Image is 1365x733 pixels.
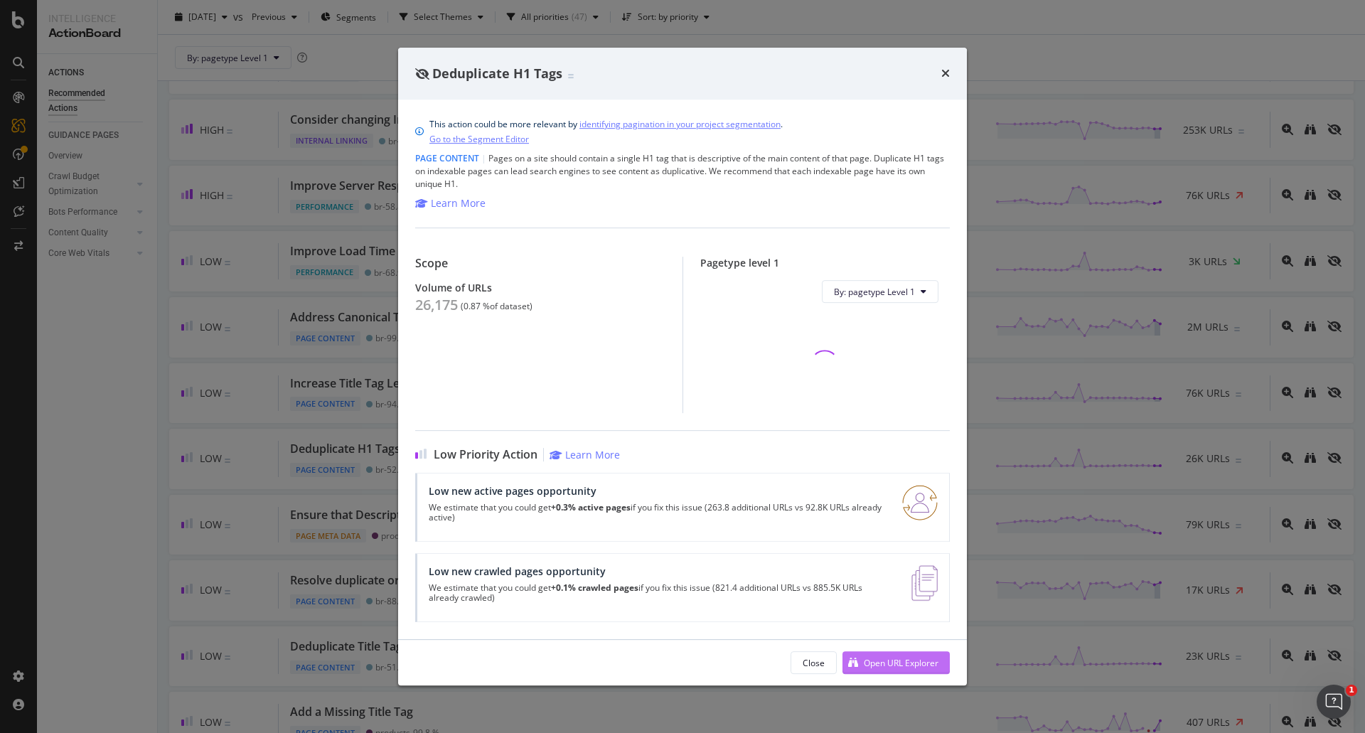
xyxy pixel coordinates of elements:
div: Pages on a site should contain a single H1 tag that is descriptive of the main content of that pa... [415,152,950,191]
button: Open URL Explorer [842,651,950,674]
strong: +0.1% crawled pages [551,582,638,594]
strong: +0.3% active pages [551,501,631,513]
div: Low new crawled pages opportunity [429,565,894,577]
div: Learn More [431,196,486,210]
div: This action could be more relevant by . [429,117,783,146]
div: Learn More [565,448,620,461]
p: We estimate that you could get if you fix this issue (263.8 additional URLs vs 92.8K URLs already... [429,503,885,523]
span: Page Content [415,152,479,164]
div: times [941,65,950,83]
div: 26,175 [415,296,458,314]
img: RO06QsNG.png [902,485,938,520]
div: modal [398,48,967,686]
a: Learn More [415,196,486,210]
span: 1 [1346,685,1357,696]
img: e5DMFwAAAABJRU5ErkJggg== [911,565,938,601]
button: Close [791,651,837,674]
p: We estimate that you could get if you fix this issue (821.4 additional URLs vs 885.5K URLs alread... [429,583,894,603]
span: Low Priority Action [434,448,537,461]
a: Go to the Segment Editor [429,132,529,146]
div: info banner [415,117,950,146]
span: Deduplicate H1 Tags [432,65,562,82]
div: Volume of URLs [415,282,665,294]
div: Scope [415,257,665,270]
button: By: pagetype Level 1 [822,280,938,303]
span: By: pagetype Level 1 [834,286,915,298]
span: | [481,152,486,164]
a: Learn More [550,448,620,461]
img: Equal [568,74,574,78]
div: eye-slash [415,68,429,80]
div: Open URL Explorer [864,657,938,669]
iframe: Intercom live chat [1317,685,1351,719]
div: ( 0.87 % of dataset ) [461,301,532,311]
a: identifying pagination in your project segmentation [579,117,781,132]
div: Pagetype level 1 [700,257,951,269]
div: Close [803,657,825,669]
div: Low new active pages opportunity [429,485,885,497]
